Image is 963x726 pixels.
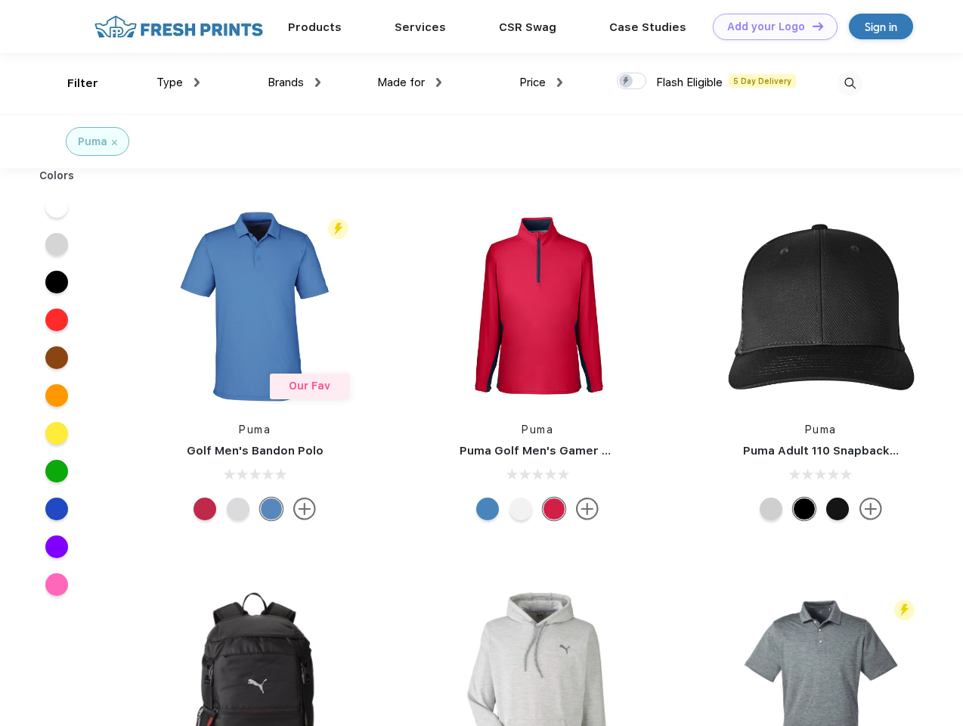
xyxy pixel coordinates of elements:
[328,219,348,239] img: flash_active_toggle.svg
[509,498,532,520] div: Bright White
[112,140,117,145] img: filter_cancel.svg
[90,14,268,40] img: fo%20logo%202.webp
[720,206,921,407] img: func=resize&h=266
[239,423,271,436] a: Puma
[760,498,782,520] div: Quarry Brt Whit
[315,78,320,87] img: dropdown.png
[78,134,107,150] div: Puma
[293,498,316,520] img: more.svg
[805,423,837,436] a: Puma
[260,498,283,520] div: Lake Blue
[194,78,200,87] img: dropdown.png
[859,498,882,520] img: more.svg
[289,380,330,392] span: Our Fav
[865,18,897,36] div: Sign in
[437,206,638,407] img: func=resize&h=266
[288,20,342,34] a: Products
[194,498,216,520] div: Ski Patrol
[460,444,698,458] a: Puma Golf Men's Gamer Golf Quarter-Zip
[656,76,723,89] span: Flash Eligible
[187,444,324,458] a: Golf Men's Bandon Polo
[849,14,913,39] a: Sign in
[729,74,796,88] span: 5 Day Delivery
[268,76,304,89] span: Brands
[154,206,355,407] img: func=resize&h=266
[838,71,862,96] img: desktop_search.svg
[727,20,805,33] div: Add your Logo
[543,498,565,520] div: Ski Patrol
[395,20,446,34] a: Services
[894,600,915,620] img: flash_active_toggle.svg
[476,498,499,520] div: Bright Cobalt
[67,75,98,92] div: Filter
[793,498,816,520] div: Pma Blk Pma Blk
[576,498,599,520] img: more.svg
[377,76,425,89] span: Made for
[227,498,249,520] div: High Rise
[436,78,441,87] img: dropdown.png
[813,22,823,30] img: DT
[557,78,562,87] img: dropdown.png
[28,168,86,184] div: Colors
[499,20,556,34] a: CSR Swag
[519,76,546,89] span: Price
[826,498,849,520] div: Pma Blk with Pma Blk
[156,76,183,89] span: Type
[522,423,553,436] a: Puma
